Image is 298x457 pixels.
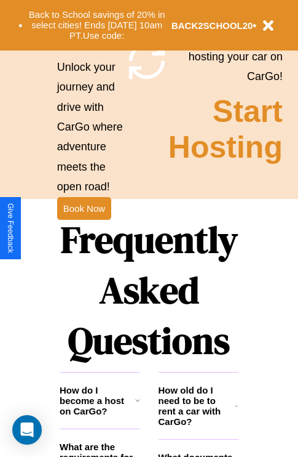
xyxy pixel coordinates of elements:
[168,94,283,165] h2: Start Hosting
[60,385,135,416] h3: How do I become a host on CarGo?
[23,6,171,44] button: Back to School savings of 20% in select cities! Ends [DATE] 10am PT.Use code:
[57,197,111,220] button: Book Now
[171,20,253,31] b: BACK2SCHOOL20
[57,57,125,197] p: Unlock your journey and drive with CarGo where adventure meets the open road!
[60,208,238,372] h1: Frequently Asked Questions
[6,203,15,253] div: Give Feedback
[12,415,42,445] div: Open Intercom Messenger
[159,385,235,427] h3: How old do I need to be to rent a car with CarGo?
